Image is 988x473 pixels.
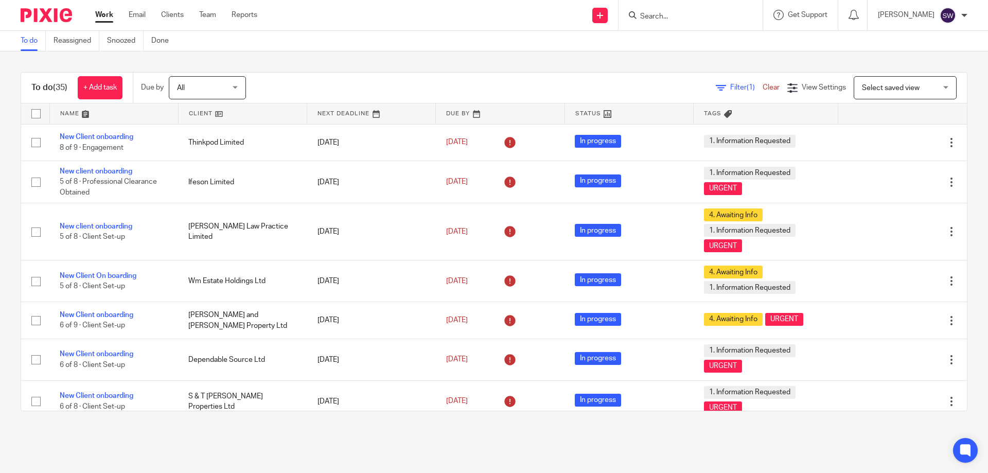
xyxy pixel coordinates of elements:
[60,179,157,197] span: 5 of 8 · Professional Clearance Obtained
[60,403,125,410] span: 6 of 8 · Client Set-up
[704,313,763,326] span: 4. Awaiting Info
[575,135,621,148] span: In progress
[802,84,846,91] span: View Settings
[575,273,621,286] span: In progress
[446,228,468,235] span: [DATE]
[53,83,67,92] span: (35)
[60,361,125,369] span: 6 of 8 · Client Set-up
[747,84,755,91] span: (1)
[141,82,164,93] p: Due by
[446,317,468,324] span: [DATE]
[178,124,307,161] td: Thinkpod Limited
[60,133,133,141] a: New Client onboarding
[307,124,436,161] td: [DATE]
[704,224,796,237] span: 1. Information Requested
[178,161,307,203] td: Ifeson Limited
[60,322,125,329] span: 6 of 9 · Client Set-up
[178,260,307,302] td: Wm Estate Holdings Ltd
[54,31,99,51] a: Reassigned
[730,84,763,91] span: Filter
[704,266,763,278] span: 4. Awaiting Info
[704,135,796,148] span: 1. Information Requested
[788,11,827,19] span: Get Support
[60,144,123,151] span: 8 of 9 · Engagement
[232,10,257,20] a: Reports
[704,281,796,294] span: 1. Information Requested
[60,351,133,358] a: New Client onboarding
[704,239,742,252] span: URGENT
[307,260,436,302] td: [DATE]
[446,356,468,363] span: [DATE]
[704,386,796,399] span: 1. Information Requested
[129,10,146,20] a: Email
[704,401,742,414] span: URGENT
[704,208,763,221] span: 4. Awaiting Info
[575,352,621,365] span: In progress
[704,167,796,180] span: 1. Information Requested
[60,311,133,319] a: New Client onboarding
[307,161,436,203] td: [DATE]
[107,31,144,51] a: Snoozed
[60,168,132,175] a: New client onboarding
[60,223,132,230] a: New client onboarding
[307,380,436,422] td: [DATE]
[178,380,307,422] td: S & T [PERSON_NAME] Properties Ltd
[307,203,436,260] td: [DATE]
[763,84,780,91] a: Clear
[940,7,956,24] img: svg%3E
[177,84,185,92] span: All
[178,203,307,260] td: [PERSON_NAME] Law Practice Limited
[575,174,621,187] span: In progress
[575,394,621,407] span: In progress
[878,10,934,20] p: [PERSON_NAME]
[704,344,796,357] span: 1. Information Requested
[161,10,184,20] a: Clients
[704,360,742,373] span: URGENT
[60,234,125,241] span: 5 of 8 · Client Set-up
[446,277,468,285] span: [DATE]
[704,111,721,116] span: Tags
[21,31,46,51] a: To do
[151,31,177,51] a: Done
[60,283,125,290] span: 5 of 8 · Client Set-up
[446,139,468,146] span: [DATE]
[21,8,72,22] img: Pixie
[178,339,307,380] td: Dependable Source Ltd
[60,272,136,279] a: New Client On boarding
[199,10,216,20] a: Team
[60,392,133,399] a: New Client onboarding
[307,302,436,339] td: [DATE]
[446,398,468,405] span: [DATE]
[575,313,621,326] span: In progress
[31,82,67,93] h1: To do
[446,178,468,185] span: [DATE]
[78,76,122,99] a: + Add task
[307,339,436,380] td: [DATE]
[862,84,920,92] span: Select saved view
[765,313,803,326] span: URGENT
[704,182,742,195] span: URGENT
[575,224,621,237] span: In progress
[178,302,307,339] td: [PERSON_NAME] and [PERSON_NAME] Property Ltd
[639,12,732,22] input: Search
[95,10,113,20] a: Work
